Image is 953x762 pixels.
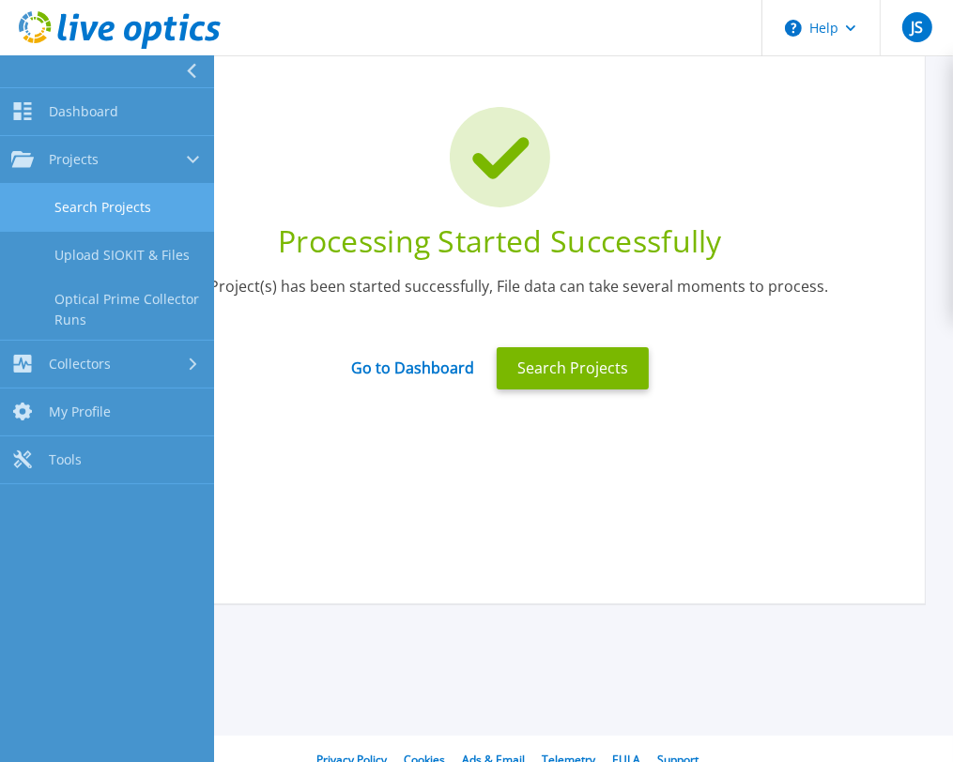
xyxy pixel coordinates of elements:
[49,151,99,168] span: Projects
[911,20,923,35] span: JS
[49,356,111,373] span: Collectors
[49,404,111,420] span: My Profile
[49,451,82,468] span: Tools
[103,276,897,322] div: Your Project(s) has been started successfully, File data can take several moments to process.
[351,343,474,378] a: Go to Dashboard
[49,103,118,120] span: Dashboard
[497,347,649,389] button: Search Projects
[103,221,897,262] div: Processing Started Successfully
